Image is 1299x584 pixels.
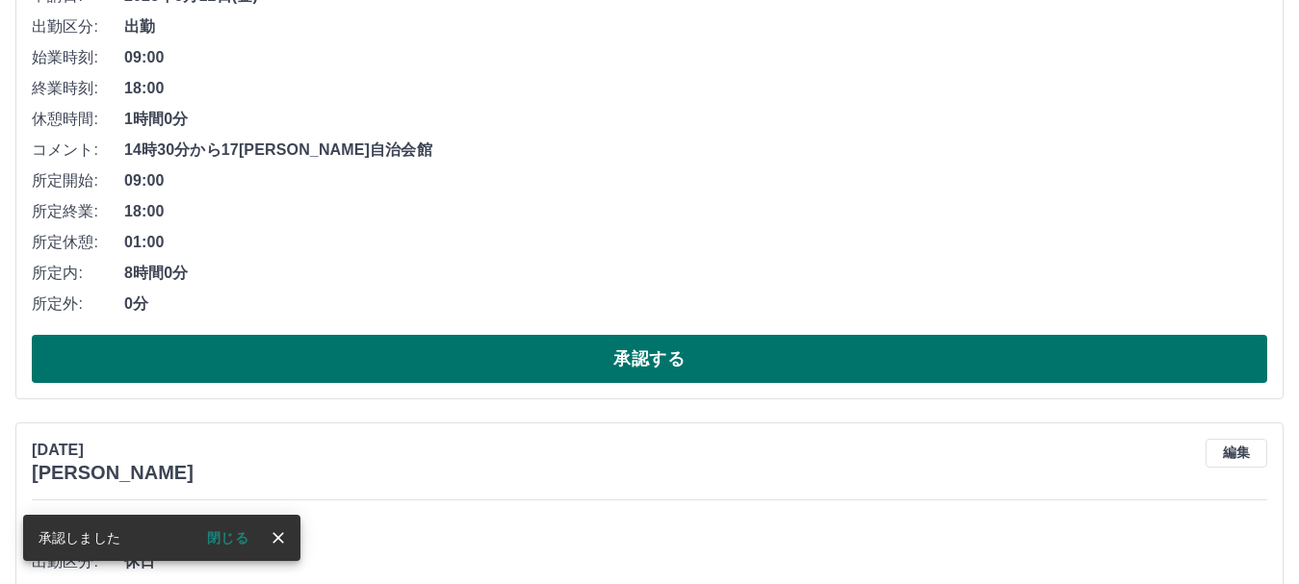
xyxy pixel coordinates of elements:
h3: [PERSON_NAME] [32,462,194,484]
p: [DATE] [32,439,194,462]
span: 09:00 [124,46,1267,69]
span: 所定開始: [32,169,124,192]
span: 1時間0分 [124,108,1267,131]
span: 所定内: [32,262,124,285]
span: 始業時刻: [32,46,124,69]
div: 承認しました [39,521,120,555]
span: 18:00 [124,77,1267,100]
span: 出勤区分: [32,550,124,573]
span: 出勤区分: [32,15,124,38]
span: 所定外: [32,292,124,316]
span: 所定終業: [32,200,124,223]
span: 所定休憩: [32,231,124,254]
button: 承認する [32,335,1267,383]
span: コメント: [32,139,124,162]
span: 18:00 [124,200,1267,223]
button: close [264,523,293,552]
span: 8時間0分 [124,262,1267,285]
span: 休日 [124,550,1267,573]
span: 14時30分から17[PERSON_NAME]自治会館 [124,139,1267,162]
button: 閉じる [192,523,264,552]
span: 01:00 [124,231,1267,254]
button: 編集 [1206,439,1267,468]
span: [DATE] [124,520,1267,543]
span: 0分 [124,292,1267,316]
span: 終業時刻: [32,77,124,100]
span: 出勤 [124,15,1267,38]
span: 09:00 [124,169,1267,192]
span: 休憩時間: [32,108,124,131]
